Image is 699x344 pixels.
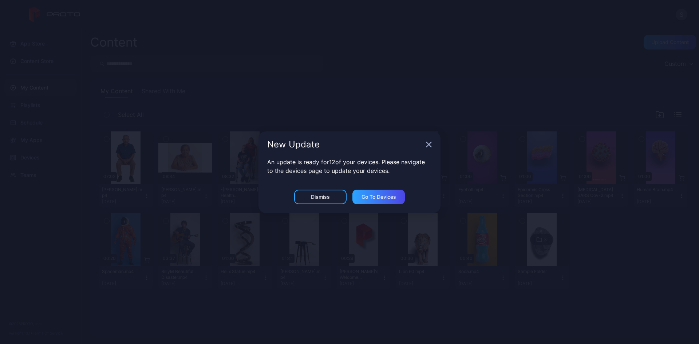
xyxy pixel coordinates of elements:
div: New Update [267,140,423,149]
div: Go to devices [362,194,396,200]
button: Go to devices [352,190,405,204]
div: Dismiss [311,194,330,200]
p: An update is ready for 12 of your devices. Please navigate to the devices page to update your dev... [267,158,432,175]
button: Dismiss [294,190,347,204]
